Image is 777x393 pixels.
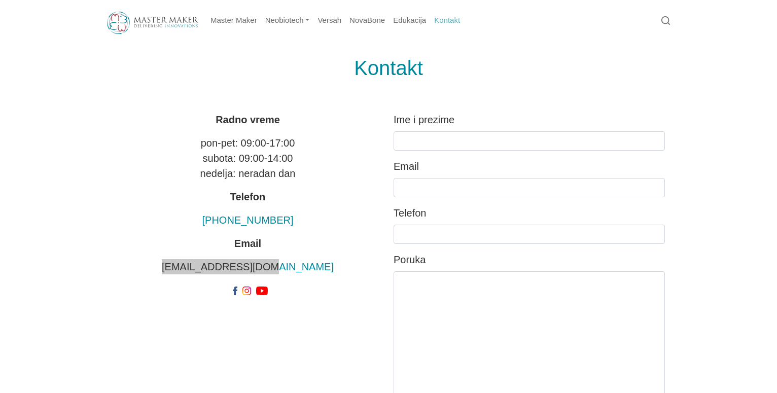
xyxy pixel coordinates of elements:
a: Kontakt [430,11,464,30]
a: Neobiotech [261,11,314,30]
img: Youtube [256,287,268,295]
a: Edukacija [389,11,430,30]
h1: Kontakt [107,56,670,80]
label: Ime i prezime [394,112,665,127]
a: [PHONE_NUMBER] [202,215,293,226]
label: Poruka [394,252,665,267]
p: pon-pet: 09:00-17:00 subota: 09:00-14:00 nedelja: neradan dan [112,135,383,181]
a: Master Maker [206,11,261,30]
strong: Radno vreme [216,114,280,125]
a: Versah [313,11,345,30]
strong: Email [234,238,261,249]
a: NovaBone [345,11,389,30]
img: Master Maker [107,12,198,34]
a: [EMAIL_ADDRESS][DOMAIN_NAME] [162,261,334,272]
img: Facebook [233,287,237,295]
label: Email [394,159,665,174]
strong: Telefon [230,191,266,202]
label: Telefon [394,205,665,221]
img: Instagram [242,287,251,295]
